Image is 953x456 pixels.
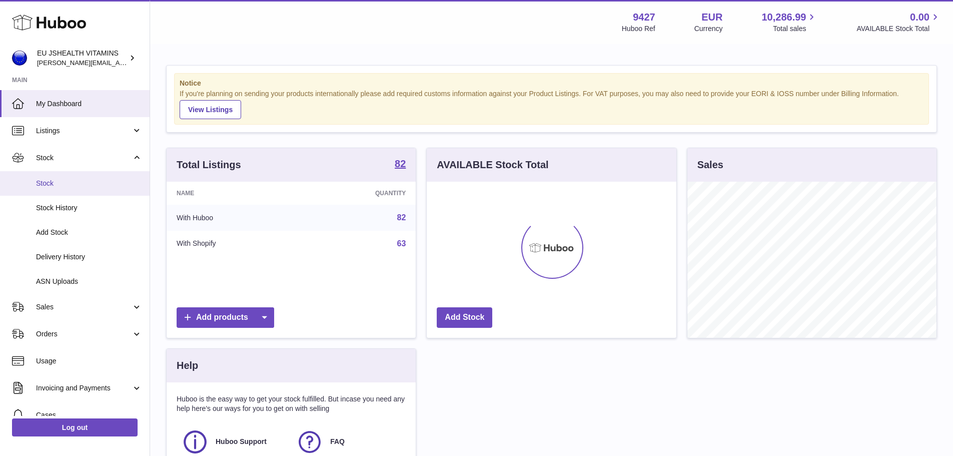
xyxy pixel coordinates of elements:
[216,437,267,446] span: Huboo Support
[36,228,142,237] span: Add Stock
[36,179,142,188] span: Stock
[177,307,274,328] a: Add products
[37,49,127,68] div: EU JSHEALTH VITAMINS
[180,100,241,119] a: View Listings
[182,428,286,455] a: Huboo Support
[12,418,138,436] a: Log out
[36,410,142,420] span: Cases
[397,239,406,248] a: 63
[12,51,27,66] img: laura@jessicasepel.com
[180,79,923,88] strong: Notice
[36,329,132,339] span: Orders
[697,158,723,172] h3: Sales
[622,24,655,34] div: Huboo Ref
[296,428,401,455] a: FAQ
[167,205,301,231] td: With Huboo
[761,11,817,34] a: 10,286.99 Total sales
[397,213,406,222] a: 82
[180,89,923,119] div: If you're planning on sending your products internationally please add required customs informati...
[36,302,132,312] span: Sales
[856,11,941,34] a: 0.00 AVAILABLE Stock Total
[36,126,132,136] span: Listings
[36,356,142,366] span: Usage
[36,277,142,286] span: ASN Uploads
[437,307,492,328] a: Add Stock
[395,159,406,169] strong: 82
[36,252,142,262] span: Delivery History
[177,394,406,413] p: Huboo is the easy way to get your stock fulfilled. But incase you need any help here's our ways f...
[167,231,301,257] td: With Shopify
[773,24,817,34] span: Total sales
[36,153,132,163] span: Stock
[761,11,806,24] span: 10,286.99
[395,159,406,171] a: 82
[701,11,722,24] strong: EUR
[177,158,241,172] h3: Total Listings
[177,359,198,372] h3: Help
[37,59,201,67] span: [PERSON_NAME][EMAIL_ADDRESS][DOMAIN_NAME]
[36,203,142,213] span: Stock History
[910,11,929,24] span: 0.00
[694,24,723,34] div: Currency
[36,99,142,109] span: My Dashboard
[437,158,548,172] h3: AVAILABLE Stock Total
[633,11,655,24] strong: 9427
[36,383,132,393] span: Invoicing and Payments
[167,182,301,205] th: Name
[856,24,941,34] span: AVAILABLE Stock Total
[301,182,416,205] th: Quantity
[330,437,345,446] span: FAQ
